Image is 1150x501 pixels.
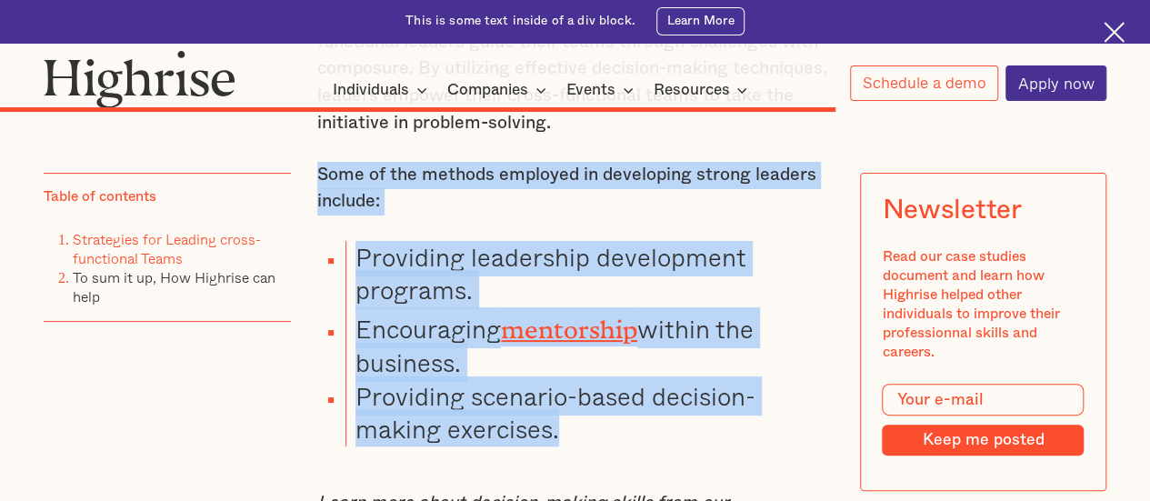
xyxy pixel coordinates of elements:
[882,384,1084,416] input: Your e-mail
[566,79,615,101] div: Events
[345,241,833,308] li: Providing leadership development programs.
[1104,22,1125,43] img: Cross icon
[447,79,528,101] div: Companies
[656,7,745,35] a: Learn More
[333,79,409,101] div: Individuals
[317,162,834,215] p: Some of the methods employed in developing strong leaders include:
[882,384,1084,456] form: Modal Form
[882,247,1084,362] div: Read our case studies document and learn how Highrise helped other individuals to improve their p...
[501,316,637,331] a: mentorship
[850,65,998,101] a: Schedule a demo
[653,79,753,101] div: Resources
[653,79,729,101] div: Resources
[882,425,1084,455] input: Keep me posted
[345,307,833,380] li: Encouraging within the business.
[566,79,639,101] div: Events
[345,380,833,447] li: Providing scenario-based decision-making exercises.
[447,79,552,101] div: Companies
[333,79,433,101] div: Individuals
[73,266,275,307] a: To sum it up, How Highrise can help
[1005,65,1106,101] a: Apply now
[44,50,235,108] img: Highrise logo
[44,187,156,206] div: Table of contents
[882,195,1021,225] div: Newsletter
[73,228,261,269] a: Strategies for Leading cross-functional Teams
[405,13,635,30] div: This is some text inside of a div block.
